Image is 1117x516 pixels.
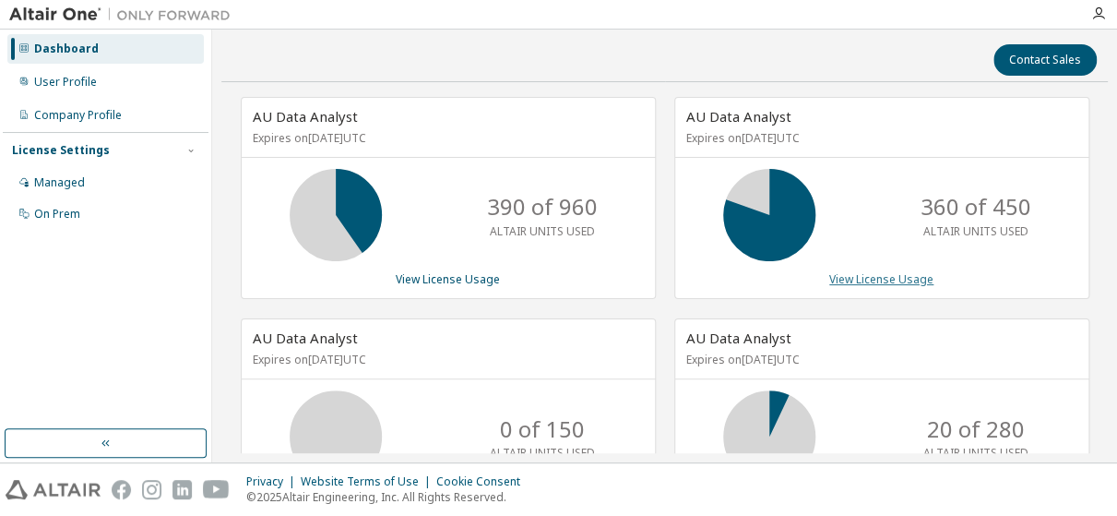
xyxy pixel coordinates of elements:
[686,130,1073,146] p: Expires on [DATE] UTC
[396,271,500,287] a: View License Usage
[34,42,99,56] div: Dashboard
[253,107,358,126] span: AU Data Analyst
[34,75,97,90] div: User Profile
[923,223,1028,239] p: ALTAIR UNITS USED
[253,352,639,367] p: Expires on [DATE] UTC
[500,414,585,445] p: 0 of 150
[34,207,80,222] div: On Prem
[487,191,598,222] p: 390 of 960
[490,223,595,239] p: ALTAIR UNITS USED
[253,130,639,146] p: Expires on [DATE] UTC
[142,480,161,499] img: instagram.svg
[923,445,1028,461] p: ALTAIR UNITS USED
[686,107,791,126] span: AU Data Analyst
[829,271,933,287] a: View License Usage
[172,480,192,499] img: linkedin.svg
[993,44,1097,76] button: Contact Sales
[112,480,131,499] img: facebook.svg
[9,6,240,24] img: Altair One
[436,474,531,489] div: Cookie Consent
[34,108,122,123] div: Company Profile
[927,414,1025,445] p: 20 of 280
[203,480,230,499] img: youtube.svg
[6,480,101,499] img: altair_logo.svg
[921,191,1031,222] p: 360 of 450
[686,352,1073,367] p: Expires on [DATE] UTC
[490,445,595,461] p: ALTAIR UNITS USED
[34,175,85,190] div: Managed
[246,474,301,489] div: Privacy
[246,489,531,505] p: © 2025 Altair Engineering, Inc. All Rights Reserved.
[686,329,791,347] span: AU Data Analyst
[12,143,110,158] div: License Settings
[301,474,436,489] div: Website Terms of Use
[253,329,358,347] span: AU Data Analyst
